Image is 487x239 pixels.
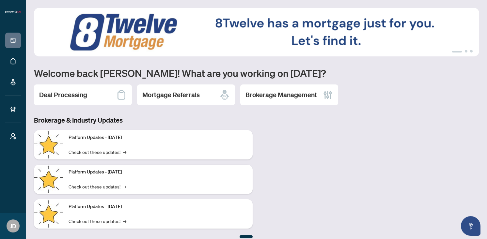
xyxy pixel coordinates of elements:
span: → [123,217,126,225]
button: 1 [452,50,462,52]
img: Platform Updates - July 8, 2025 [34,165,63,194]
p: Platform Updates - [DATE] [69,134,247,141]
a: Check out these updates!→ [69,183,126,190]
p: Platform Updates - [DATE] [69,169,247,176]
h2: Brokerage Management [245,90,317,99]
h3: Brokerage & Industry Updates [34,116,253,125]
a: Check out these updates!→ [69,217,126,225]
img: Platform Updates - June 23, 2025 [34,199,63,229]
img: logo [5,10,21,14]
h1: Welcome back [PERSON_NAME]! What are you working on [DATE]? [34,67,479,79]
h2: Deal Processing [39,90,87,99]
button: 3 [470,50,473,52]
p: Platform Updates - [DATE] [69,203,247,210]
button: Open asap [461,216,480,236]
img: Slide 0 [34,8,479,56]
h2: Mortgage Referrals [142,90,200,99]
span: → [123,148,126,156]
span: → [123,183,126,190]
span: JD [10,221,16,231]
a: Check out these updates!→ [69,148,126,156]
span: user-switch [10,133,16,140]
img: Platform Updates - July 21, 2025 [34,130,63,159]
button: 2 [465,50,467,52]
